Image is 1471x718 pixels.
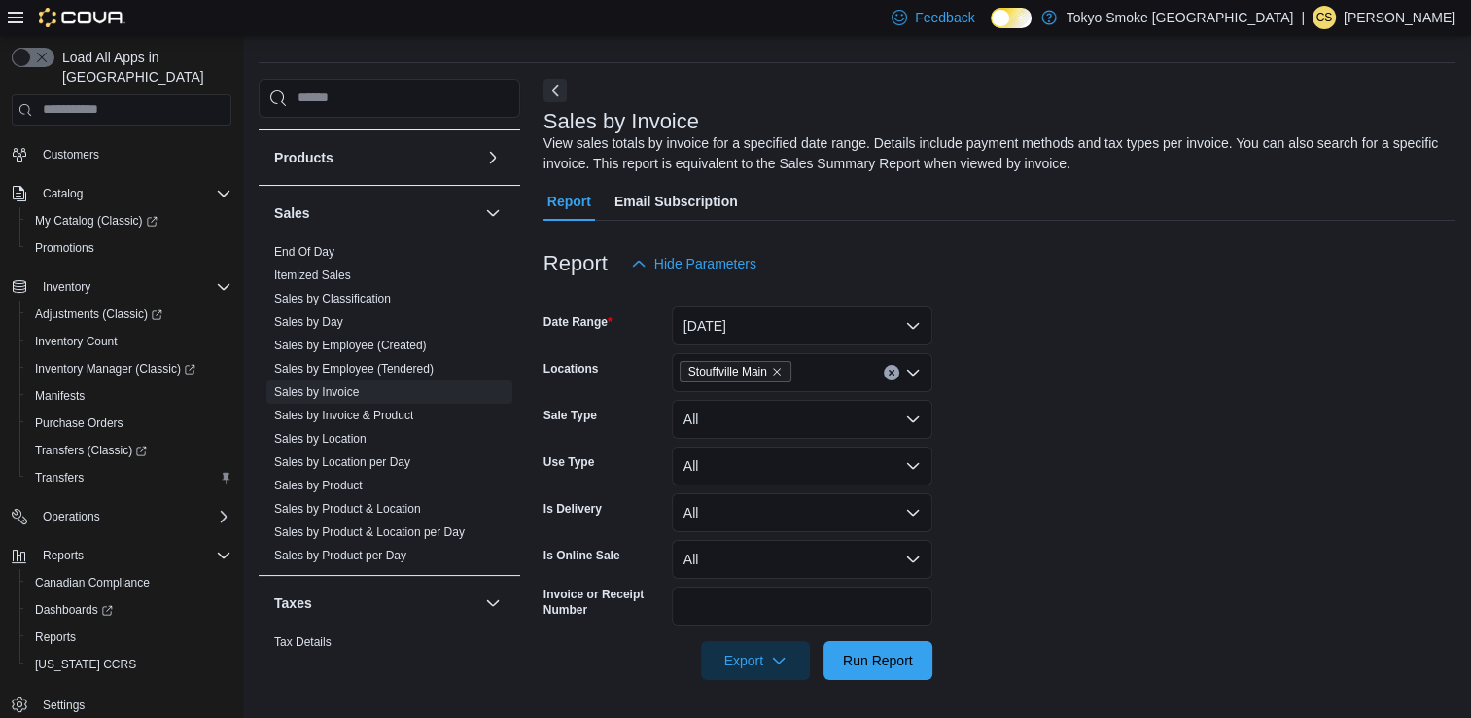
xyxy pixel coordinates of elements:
span: My Catalog (Classic) [27,209,231,233]
span: Purchase Orders [35,415,123,431]
button: All [672,540,932,579]
span: Inventory Manager (Classic) [35,361,195,377]
button: Products [274,148,477,167]
input: Dark Mode [991,8,1032,28]
p: [PERSON_NAME] [1344,6,1455,29]
button: Operations [4,503,239,530]
button: Taxes [274,593,477,613]
h3: Report [543,252,608,275]
span: Reports [35,544,231,567]
label: Invoice or Receipt Number [543,587,664,618]
span: Export [713,641,798,680]
button: Inventory [4,273,239,301]
button: Purchase Orders [19,410,239,437]
p: Tokyo Smoke [GEOGRAPHIC_DATA] [1067,6,1294,29]
button: Manifests [19,382,239,410]
h3: Taxes [274,593,312,613]
a: My Catalog (Classic) [19,207,239,234]
button: Remove Stouffville Main from selection in this group [771,366,783,377]
a: Manifests [27,384,92,408]
button: Taxes [481,592,505,615]
span: Inventory Count [27,330,231,353]
span: Run Report [843,651,913,670]
span: Itemized Sales [274,268,351,283]
span: Catalog [35,182,231,205]
span: Sales by Day [274,314,343,330]
span: Sales by Invoice [274,384,359,400]
button: Catalog [4,180,239,207]
button: Reports [19,624,239,651]
button: Run Report [823,641,932,680]
span: Manifests [27,384,231,408]
span: Report [547,182,591,221]
h3: Products [274,148,333,167]
span: CS [1316,6,1333,29]
div: Casey Shankland [1313,6,1336,29]
a: Inventory Manager (Classic) [19,355,239,382]
button: Customers [4,140,239,168]
span: My Catalog (Classic) [35,213,158,229]
a: Sales by Product & Location per Day [274,525,465,539]
button: Clear input [884,365,899,380]
a: Sales by Invoice [274,385,359,399]
span: Reports [27,626,231,649]
span: Sales by Location [274,431,367,447]
span: Load All Apps in [GEOGRAPHIC_DATA] [54,48,231,87]
button: Promotions [19,234,239,262]
a: [US_STATE] CCRS [27,653,144,676]
span: Canadian Compliance [27,571,231,594]
span: Sales by Product [274,478,363,493]
span: Sales by Product & Location [274,501,421,517]
div: Sales [259,240,520,575]
a: Tax Details [274,635,332,649]
span: Inventory [43,279,90,295]
p: | [1301,6,1305,29]
button: Inventory Count [19,328,239,355]
a: Transfers (Classic) [27,439,155,462]
button: Hide Parameters [623,244,764,283]
label: Date Range [543,314,613,330]
span: Canadian Compliance [35,575,150,591]
span: Sales by Classification [274,291,391,306]
label: Is Online Sale [543,548,620,563]
label: Locations [543,361,599,377]
label: Sale Type [543,408,597,423]
span: Sales by Invoice & Product [274,408,413,423]
button: Next [543,79,567,102]
a: Sales by Day [274,315,343,329]
a: Purchase Orders [27,412,131,435]
a: Inventory Count [27,330,125,353]
span: Dashboards [35,602,113,618]
span: Sales by Product per Day [274,548,406,563]
button: Canadian Compliance [19,569,239,596]
a: Customers [35,143,107,166]
span: Customers [35,142,231,166]
button: Inventory [35,275,98,299]
span: Inventory [35,275,231,299]
span: Settings [43,698,85,713]
a: Inventory Manager (Classic) [27,357,203,380]
span: [US_STATE] CCRS [35,657,136,672]
span: Dashboards [27,598,231,622]
a: Promotions [27,236,102,260]
span: Email Subscription [614,182,738,221]
a: Dashboards [19,596,239,624]
a: Itemized Sales [274,269,351,282]
a: Dashboards [27,598,121,622]
span: Transfers [27,466,231,489]
button: All [672,447,932,485]
span: Stouffville Main [680,361,791,382]
button: Export [701,641,810,680]
button: Operations [35,505,108,528]
span: Promotions [27,236,231,260]
img: Cova [39,8,125,27]
span: Settings [35,692,231,716]
span: Reports [35,629,76,645]
button: Catalog [35,182,90,205]
span: Customers [43,147,99,162]
div: Taxes [259,630,520,685]
a: Sales by Product [274,479,363,492]
label: Use Type [543,454,594,470]
span: End Of Day [274,244,334,260]
span: Transfers [35,470,84,485]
